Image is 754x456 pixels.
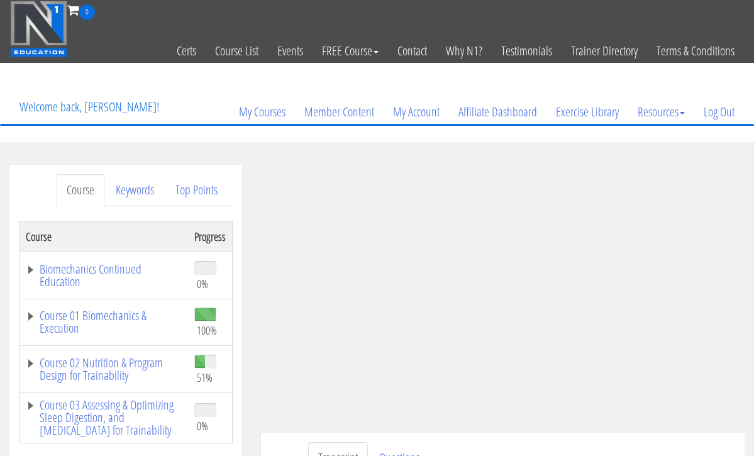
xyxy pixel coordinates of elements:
[546,82,628,142] a: Exercise Library
[67,1,95,18] a: 0
[628,82,694,142] a: Resources
[230,82,295,142] a: My Courses
[19,221,188,252] th: Course
[197,323,217,337] span: 100%
[197,277,208,291] span: 0%
[492,20,562,82] a: Testimonials
[197,370,213,384] span: 51%
[268,20,313,82] a: Events
[188,221,233,252] th: Progress
[449,82,546,142] a: Affiliate Dashboard
[313,20,388,82] a: FREE Course
[57,174,104,206] a: Course
[10,1,67,57] img: n1-education
[79,4,95,20] span: 0
[384,82,449,142] a: My Account
[10,82,169,132] p: Welcome back, [PERSON_NAME]!
[647,20,744,82] a: Terms & Conditions
[206,20,268,82] a: Course List
[26,309,182,335] a: Course 01 Biomechanics & Execution
[694,82,744,142] a: Log Out
[295,82,384,142] a: Member Content
[26,357,182,382] a: Course 02 Nutrition & Program Design for Trainability
[562,20,647,82] a: Trainer Directory
[388,20,436,82] a: Contact
[167,20,206,82] a: Certs
[197,419,208,433] span: 0%
[26,399,182,437] a: Course 03 Assessing & Optimizing Sleep Digestion, and [MEDICAL_DATA] for Trainability
[106,174,164,206] a: Keywords
[436,20,492,82] a: Why N1?
[26,263,182,288] a: Biomechanics Continued Education
[165,174,228,206] a: Top Points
